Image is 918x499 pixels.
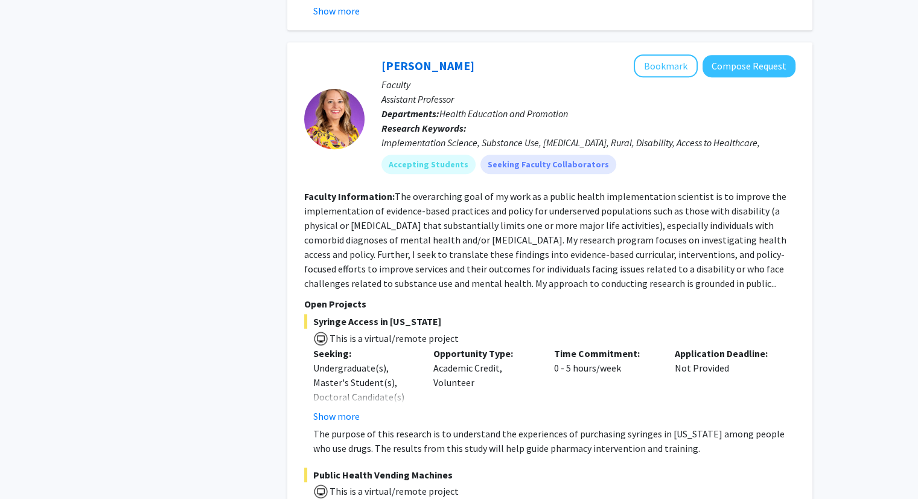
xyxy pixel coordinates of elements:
div: Implementation Science, Substance Use, [MEDICAL_DATA], Rural, Disability, Access to Healthcare, [381,135,795,150]
button: Compose Request to Lori Ann Eldridge [703,55,795,77]
b: Faculty Information: [304,190,395,202]
p: Open Projects [304,297,795,311]
button: Show more [313,409,360,423]
span: Syringe Access in [US_STATE] [304,314,795,329]
a: [PERSON_NAME] [381,58,474,73]
div: Academic Credit, Volunteer [424,346,545,423]
div: Not Provided [666,346,786,423]
p: Faculty [381,77,795,92]
span: This is a virtual/remote project [328,332,459,344]
p: The purpose of this research is to understand the experiences of purchasing syringes in [US_STATE... [313,427,795,456]
div: 0 - 5 hours/week [545,346,666,423]
p: Opportunity Type: [433,346,536,361]
span: Health Education and Promotion [439,108,568,120]
b: Departments: [381,108,439,120]
p: Application Deadline: [675,346,777,361]
span: This is a virtual/remote project [328,485,459,497]
button: Show more [313,4,360,18]
iframe: Chat [9,445,51,490]
mat-chip: Accepting Students [381,155,476,174]
fg-read-more: The overarching goal of my work as a public health implementation scientist is to improve the imp... [304,190,786,289]
p: Seeking: [313,346,416,361]
span: Public Health Vending Machines [304,468,795,482]
button: Add Lori Ann Eldridge to Bookmarks [634,54,698,77]
p: Time Commitment: [554,346,657,361]
mat-chip: Seeking Faculty Collaborators [480,155,616,174]
p: Assistant Professor [381,92,795,106]
b: Research Keywords: [381,122,467,134]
